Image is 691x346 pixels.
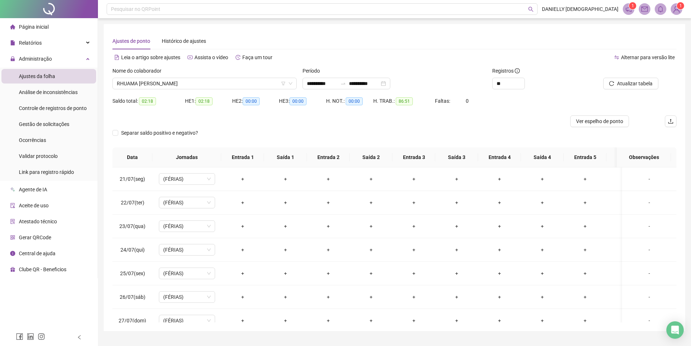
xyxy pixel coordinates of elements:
[569,199,601,207] div: +
[527,175,558,183] div: +
[622,153,665,161] span: Observações
[398,269,429,277] div: +
[527,269,558,277] div: +
[270,175,301,183] div: +
[77,335,82,340] span: left
[355,246,387,254] div: +
[492,67,520,75] span: Registros
[527,293,558,301] div: +
[288,81,293,86] span: down
[629,2,636,9] sup: 1
[196,97,213,105] span: 02:18
[628,199,671,207] div: -
[398,199,429,207] div: +
[19,266,66,272] span: Clube QR - Beneficios
[19,40,42,46] span: Relatórios
[373,97,435,105] div: H. TRAB.:
[569,293,601,301] div: +
[628,175,671,183] div: -
[612,175,643,183] div: +
[27,333,34,340] span: linkedin
[355,269,387,277] div: +
[569,175,601,183] div: +
[270,317,301,325] div: +
[235,55,240,60] span: history
[612,222,643,230] div: +
[515,68,520,73] span: info-circle
[227,222,258,230] div: +
[242,54,272,60] span: Faça um tour
[120,247,145,253] span: 24/07(qui)
[340,81,346,86] span: to
[313,175,344,183] div: +
[227,317,258,325] div: +
[120,270,145,276] span: 25/07(sex)
[112,97,185,105] div: Saldo total:
[355,293,387,301] div: +
[396,97,413,105] span: 86:51
[569,222,601,230] div: +
[521,147,564,167] th: Saída 4
[576,117,623,125] span: Ver espelho de ponto
[19,169,74,175] span: Link para registro rápido
[612,317,643,325] div: +
[163,292,211,302] span: (FÉRIAS)
[355,317,387,325] div: +
[163,268,211,279] span: (FÉRIAS)
[441,199,472,207] div: +
[441,317,472,325] div: +
[307,147,350,167] th: Entrada 2
[612,246,643,254] div: +
[19,24,49,30] span: Página inicial
[289,97,307,105] span: 00:00
[16,333,23,340] span: facebook
[279,97,326,105] div: HE 3:
[625,6,632,12] span: notification
[614,55,619,60] span: swap
[163,244,211,255] span: (FÉRIAS)
[632,3,634,8] span: 1
[188,55,193,60] span: youtube
[303,67,325,75] label: Período
[10,203,15,208] span: audit
[38,333,45,340] span: instagram
[227,246,258,254] div: +
[19,73,55,79] span: Ajustes da folha
[19,105,87,111] span: Controle de registros de ponto
[484,246,515,254] div: +
[163,221,211,232] span: (FÉRIAS)
[114,55,119,60] span: file-text
[484,175,515,183] div: +
[606,147,649,167] th: Saída 5
[628,293,671,301] div: -
[10,56,15,61] span: lock
[10,235,15,240] span: qrcode
[350,147,392,167] th: Saída 2
[19,219,57,224] span: Atestado técnico
[227,269,258,277] div: +
[527,246,558,254] div: +
[19,235,51,240] span: Gerar QRCode
[484,199,515,207] div: +
[569,246,601,254] div: +
[484,269,515,277] div: +
[163,197,211,208] span: (FÉRIAS)
[441,222,472,230] div: +
[19,251,55,256] span: Central de ajuda
[671,4,682,15] img: 89256
[121,54,180,60] span: Leia o artigo sobre ajustes
[19,187,47,192] span: Agente de IA
[163,315,211,326] span: (FÉRIAS)
[10,251,15,256] span: info-circle
[313,293,344,301] div: +
[19,137,46,143] span: Ocorrências
[163,174,211,184] span: (FÉRIAS)
[232,97,279,105] div: HE 2:
[392,147,435,167] th: Entrada 3
[118,129,201,137] span: Separar saldo positivo e negativo?
[657,6,664,12] span: bell
[355,175,387,183] div: +
[609,81,614,86] span: reload
[612,269,643,277] div: +
[527,222,558,230] div: +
